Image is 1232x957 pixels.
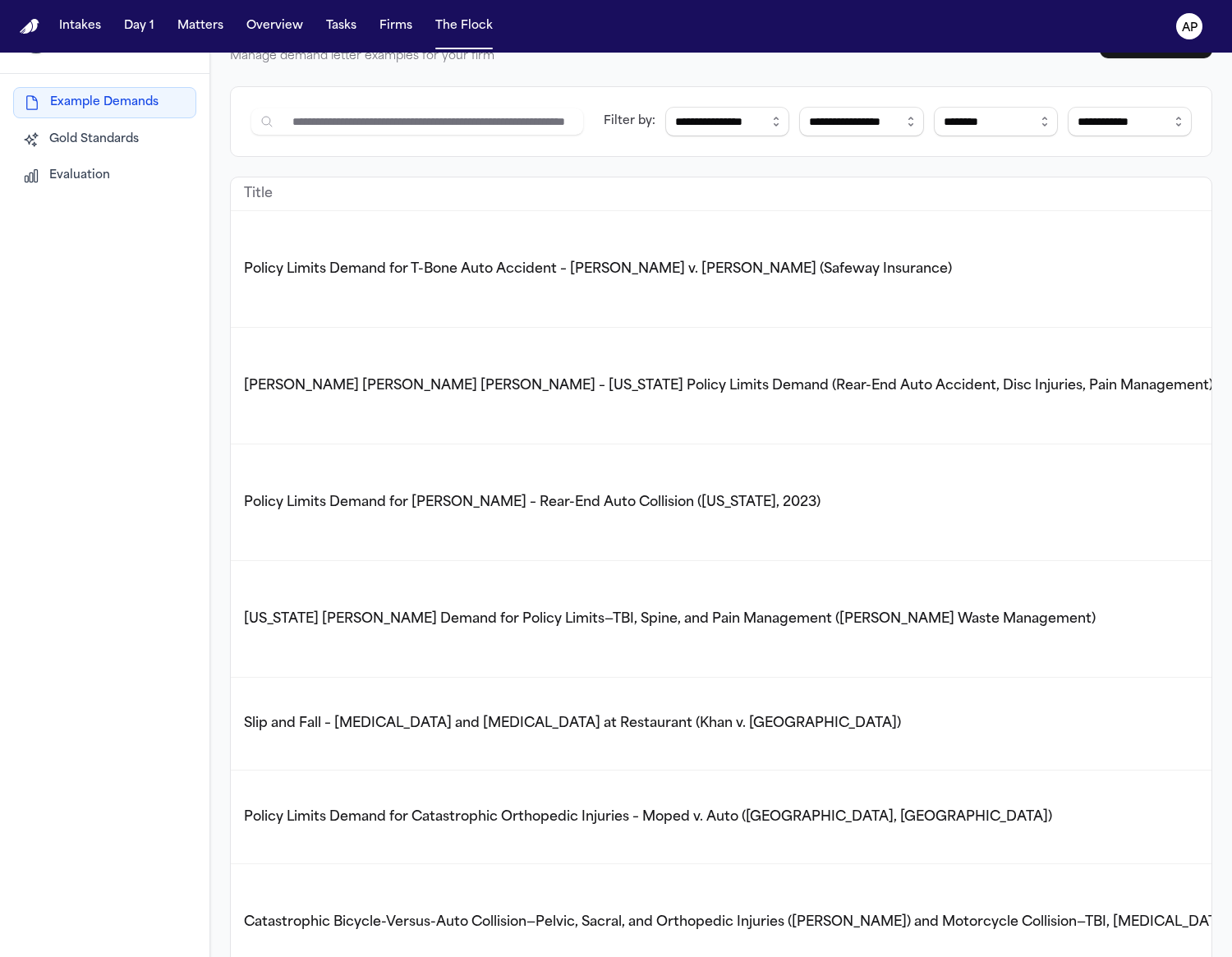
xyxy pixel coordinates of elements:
[50,94,159,111] span: Example Demands
[244,613,1096,626] span: [US_STATE] [PERSON_NAME] Demand for Policy Limits—TBI, Spine, and Pain Management ([PERSON_NAME] ...
[13,161,196,191] button: Evaluation
[429,12,499,41] button: The Flock
[49,168,110,184] span: Evaluation
[244,380,1213,393] span: [PERSON_NAME] [PERSON_NAME] [PERSON_NAME] – [US_STATE] Policy Limits Demand (Rear-End Auto Accide...
[240,12,310,41] button: Overview
[230,47,494,67] p: Manage demand letter examples for your firm
[171,12,230,41] button: Matters
[319,12,363,41] button: Tasks
[373,12,419,41] button: Firms
[234,260,952,279] button: Policy Limits Demand for T-Bone Auto Accident – [PERSON_NAME] v. [PERSON_NAME] (Safeway Insurance)
[1100,29,1212,58] button: Add Example
[234,376,1213,396] button: [PERSON_NAME] [PERSON_NAME] [PERSON_NAME] – [US_STATE] Policy Limits Demand (Rear-End Auto Accide...
[13,125,196,154] button: Gold Standards
[234,610,1096,629] button: [US_STATE] [PERSON_NAME] Demand for Policy Limits—TBI, Spine, and Pain Management ([PERSON_NAME] ...
[117,12,161,41] button: Day 1
[20,19,39,35] a: Home
[49,131,139,148] span: Gold Standards
[13,87,196,118] button: Example Demands
[234,714,901,734] button: Slip and Fall – [MEDICAL_DATA] and [MEDICAL_DATA] at Restaurant (Khan v. [GEOGRAPHIC_DATA])
[234,493,821,513] button: Policy Limits Demand for [PERSON_NAME] – Rear-End Auto Collision ([US_STATE], 2023)
[20,19,39,35] img: Finch Logo
[53,12,108,41] button: Intakes
[604,113,655,130] div: Filter by:
[244,496,821,509] span: Policy Limits Demand for [PERSON_NAME] – Rear-End Auto Collision ([US_STATE], 2023)
[244,263,952,276] span: Policy Limits Demand for T-Bone Auto Accident – [PERSON_NAME] v. [PERSON_NAME] (Safeway Insurance)
[234,807,1052,827] button: Policy Limits Demand for Catastrophic Orthopedic Injuries – Moped v. Auto ([GEOGRAPHIC_DATA], [GE...
[244,717,901,730] span: Slip and Fall – [MEDICAL_DATA] and [MEDICAL_DATA] at Restaurant (Khan v. [GEOGRAPHIC_DATA])
[244,811,1052,824] span: Policy Limits Demand for Catastrophic Orthopedic Injuries – Moped v. Auto ([GEOGRAPHIC_DATA], [GE...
